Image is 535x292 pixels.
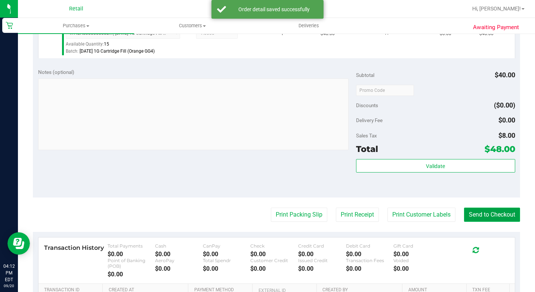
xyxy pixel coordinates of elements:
span: Customers [134,22,250,29]
div: Total Payments [108,243,155,249]
span: Awaiting Payment [473,23,519,32]
div: Issued Credit [298,258,346,263]
span: Notes (optional) [38,69,74,75]
div: $0.00 [346,251,394,258]
div: $0.00 [250,265,298,272]
div: $0.00 [108,251,155,258]
div: Customer Credit [250,258,298,263]
a: Deliveries [251,18,367,34]
div: $0.00 [250,251,298,258]
p: 09/20 [3,283,15,289]
div: $0.00 [155,251,203,258]
div: Point of Banking (POB) [108,258,155,269]
span: Subtotal [356,72,374,78]
div: $0.00 [203,265,251,272]
span: Delivery Fee [356,117,383,123]
iframe: Resource center [7,232,30,255]
button: Validate [356,159,515,173]
div: Gift Card [393,243,441,249]
div: Credit Card [298,243,346,249]
span: [DATE] 1G Cartridge Fill (Orange GG4) [80,49,155,54]
span: Hi, [PERSON_NAME]! [472,6,521,12]
div: $0.00 [393,265,441,272]
div: $0.00 [155,265,203,272]
span: Purchases [18,22,134,29]
div: $0.00 [203,251,251,258]
span: 15 [104,41,109,47]
span: Retail [69,6,83,12]
span: ($0.00) [494,101,515,109]
div: Transaction Fees [346,258,394,263]
a: Purchases [18,18,134,34]
span: $40.00 [495,71,515,79]
span: Validate [426,163,445,169]
div: Available Quantity: [66,39,186,53]
button: Print Customer Labels [387,208,455,222]
div: CanPay [203,243,251,249]
span: Total [356,144,378,154]
div: Check [250,243,298,249]
div: Cash [155,243,203,249]
span: Discounts [356,99,378,112]
div: Order detail saved successfully [230,6,318,13]
span: Deliveries [288,22,329,29]
span: $8.00 [498,131,515,139]
div: $0.00 [393,251,441,258]
div: Voided [393,258,441,263]
a: Customers [134,18,250,34]
span: Batch: [66,49,78,54]
span: $48.00 [485,144,515,154]
div: Debit Card [346,243,394,249]
button: Send to Checkout [464,208,520,222]
inline-svg: Retail [6,22,13,29]
div: $0.00 [298,265,346,272]
div: Total Spendr [203,258,251,263]
input: Promo Code [356,85,414,96]
p: 04:12 PM EDT [3,263,15,283]
div: $0.00 [298,251,346,258]
button: Print Packing Slip [271,208,327,222]
div: $0.00 [346,265,394,272]
span: $0.00 [498,116,515,124]
span: Sales Tax [356,133,377,139]
div: AeroPay [155,258,203,263]
button: Print Receipt [336,208,379,222]
div: $0.00 [108,271,155,278]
